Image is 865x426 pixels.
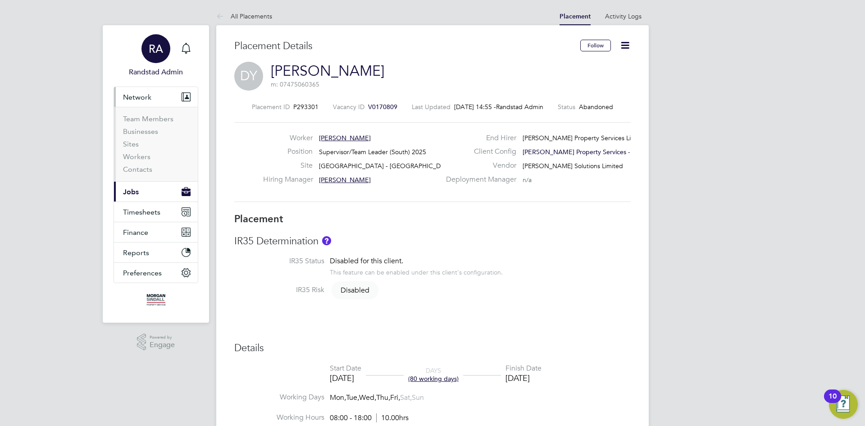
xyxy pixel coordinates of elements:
span: [PERSON_NAME] Property Services Limi… [523,134,644,142]
label: IR35 Status [234,257,324,266]
span: V0170809 [368,103,397,111]
a: Powered byEngage [137,334,175,351]
span: Sat, [400,393,412,402]
a: Businesses [123,127,158,136]
span: Thu, [376,393,390,402]
div: Network [114,107,198,181]
span: DY [234,62,263,91]
a: Go to home page [114,292,198,307]
a: Placement [560,13,591,20]
h3: Placement Details [234,40,574,53]
span: Supervisor/Team Leader (South) 2025 [319,148,426,156]
span: Disabled for this client. [330,257,403,266]
span: Sun [412,393,424,402]
label: Working Hours [234,413,324,422]
nav: Main navigation [103,25,209,323]
label: Deployment Manager [441,175,516,184]
a: Team Members [123,115,173,123]
button: Reports [114,243,198,262]
span: [PERSON_NAME] Solutions Limited [523,162,623,170]
label: Client Config [441,147,516,156]
span: Powered by [150,334,175,341]
div: Start Date [330,364,361,373]
a: [PERSON_NAME] [271,62,384,80]
a: Activity Logs [605,12,642,20]
span: 10.00hrs [376,413,409,422]
div: Finish Date [505,364,542,373]
a: Sites [123,140,139,148]
button: Finance [114,222,198,242]
span: Fri, [390,393,400,402]
span: P293301 [293,103,319,111]
a: Workers [123,152,150,161]
div: [DATE] [330,373,361,383]
a: Contacts [123,165,152,174]
label: IR35 Risk [234,285,324,295]
span: Preferences [123,269,162,277]
span: RA [149,43,163,55]
label: Worker [263,133,313,143]
span: [DATE] 14:55 - [454,103,496,111]
button: Jobs [114,182,198,202]
div: DAYS [404,366,463,383]
div: [DATE] [505,373,542,383]
span: n/a [523,176,532,184]
button: Timesheets [114,202,198,222]
span: Engage [150,341,175,349]
label: Last Updated [412,103,451,111]
span: Tue, [346,393,359,402]
h3: IR35 Determination [234,235,631,248]
label: Position [263,147,313,156]
div: This feature can be enabled under this client's configuration. [330,266,503,276]
span: [PERSON_NAME] [319,176,371,184]
span: Finance [123,228,148,237]
label: Working Days [234,393,324,402]
a: RARandstad Admin [114,34,198,78]
span: Mon, [330,393,346,402]
label: Vendor [441,161,516,170]
label: Status [558,103,575,111]
span: Wed, [359,393,376,402]
label: Site [263,161,313,170]
button: Network [114,87,198,107]
span: m: 07475060365 [271,80,319,88]
label: Vacancy ID [333,103,364,111]
span: (80 working days) [408,375,459,383]
span: Reports [123,248,149,257]
b: Placement [234,213,283,225]
label: Hiring Manager [263,175,313,184]
span: [PERSON_NAME] [319,134,371,142]
label: Placement ID [252,103,290,111]
span: Network [123,93,151,101]
label: End Hirer [441,133,516,143]
img: morgansindallpropertyservices-logo-retina.png [145,292,167,307]
span: Randstad Admin [496,103,543,111]
div: 10 [829,396,837,408]
span: Timesheets [123,208,160,216]
span: Abandoned [579,103,613,111]
span: Jobs [123,188,139,196]
a: All Placements [216,12,272,20]
button: About IR35 [322,236,331,245]
span: [GEOGRAPHIC_DATA] - [GEOGRAPHIC_DATA] [319,162,455,170]
span: Randstad Admin [114,67,198,78]
h3: Details [234,342,631,355]
button: Preferences [114,263,198,283]
span: [PERSON_NAME] Property Services - W… [523,148,644,156]
div: 08:00 - 18:00 [330,413,409,423]
button: Follow [580,40,611,51]
button: Open Resource Center, 10 new notifications [829,390,858,419]
span: Disabled [332,281,378,299]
